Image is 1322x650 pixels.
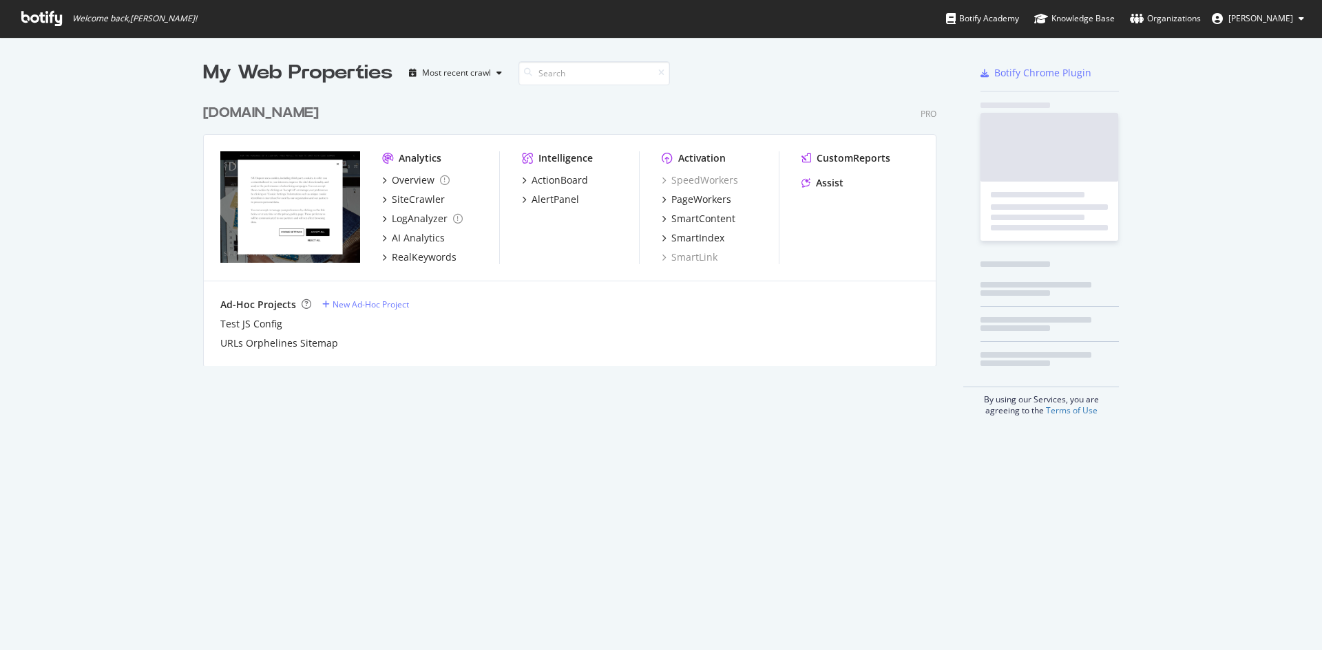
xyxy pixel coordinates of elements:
[678,151,726,165] div: Activation
[817,151,890,165] div: CustomReports
[532,173,588,187] div: ActionBoard
[980,66,1091,80] a: Botify Chrome Plugin
[422,69,491,77] div: Most recent crawl
[816,176,843,190] div: Assist
[333,299,409,310] div: New Ad-Hoc Project
[1130,12,1201,25] div: Organizations
[662,173,738,187] a: SpeedWorkers
[72,13,197,24] span: Welcome back, [PERSON_NAME] !
[662,250,717,264] a: SmartLink
[994,66,1091,80] div: Botify Chrome Plugin
[382,231,445,245] a: AI Analytics
[392,250,457,264] div: RealKeywords
[203,103,319,123] div: [DOMAIN_NAME]
[671,231,724,245] div: SmartIndex
[203,59,392,87] div: My Web Properties
[392,212,448,226] div: LogAnalyzer
[801,176,843,190] a: Assist
[392,173,434,187] div: Overview
[382,250,457,264] a: RealKeywords
[1228,12,1293,24] span: Zineb Seffar
[392,193,445,206] div: SiteCrawler
[382,212,463,226] a: LogAnalyzer
[801,151,890,165] a: CustomReports
[1046,404,1098,416] a: Terms of Use
[322,299,409,310] a: New Ad-Hoc Project
[220,336,338,350] a: URLs Orphelines Sitemap
[203,87,947,366] div: grid
[1201,8,1315,30] button: [PERSON_NAME]
[1034,12,1115,25] div: Knowledge Base
[963,387,1119,416] div: By using our Services, you are agreeing to the
[220,317,282,331] a: Test JS Config
[392,231,445,245] div: AI Analytics
[522,173,588,187] a: ActionBoard
[532,193,579,206] div: AlertPanel
[399,151,441,165] div: Analytics
[522,193,579,206] a: AlertPanel
[220,298,296,312] div: Ad-Hoc Projects
[538,151,593,165] div: Intelligence
[662,193,731,206] a: PageWorkers
[946,12,1019,25] div: Botify Academy
[403,62,507,84] button: Most recent crawl
[921,108,936,120] div: Pro
[662,212,735,226] a: SmartContent
[671,193,731,206] div: PageWorkers
[662,231,724,245] a: SmartIndex
[671,212,735,226] div: SmartContent
[518,61,670,85] input: Search
[382,173,450,187] a: Overview
[382,193,445,206] a: SiteCrawler
[203,103,324,123] a: [DOMAIN_NAME]
[220,151,360,263] img: st-dupont.com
